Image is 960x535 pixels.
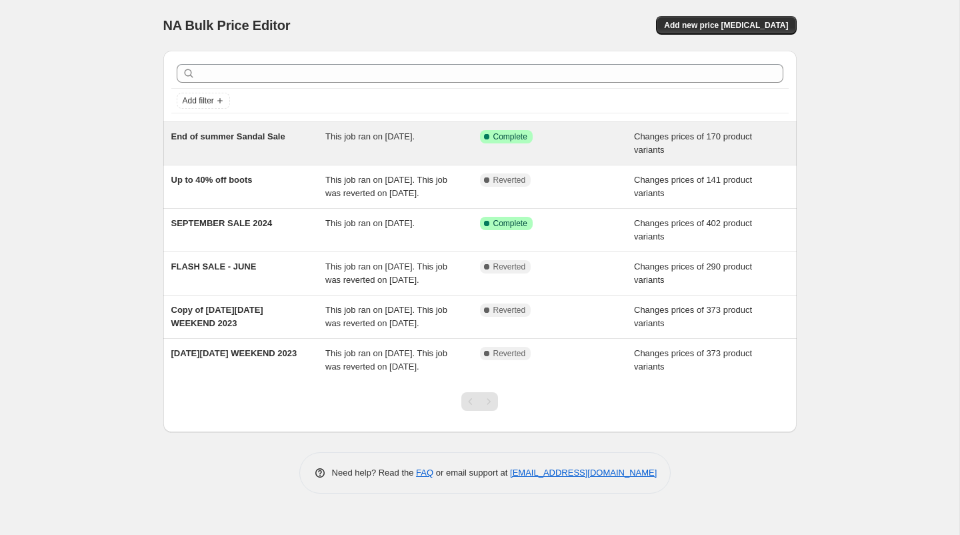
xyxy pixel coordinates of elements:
a: [EMAIL_ADDRESS][DOMAIN_NAME] [510,468,657,478]
span: Up to 40% off boots [171,175,253,185]
span: This job ran on [DATE]. [325,218,415,228]
span: SEPTEMBER SALE 2024 [171,218,273,228]
span: [DATE][DATE] WEEKEND 2023 [171,348,297,358]
span: Reverted [493,175,526,185]
span: This job ran on [DATE]. This job was reverted on [DATE]. [325,348,447,372]
span: Add new price [MEDICAL_DATA] [664,20,788,31]
span: Changes prices of 290 product variants [634,261,752,285]
span: End of summer Sandal Sale [171,131,285,141]
span: Changes prices of 373 product variants [634,348,752,372]
span: Changes prices of 141 product variants [634,175,752,198]
span: Need help? Read the [332,468,417,478]
span: Reverted [493,305,526,316]
a: FAQ [416,468,433,478]
span: Add filter [183,95,214,106]
span: Reverted [493,261,526,272]
span: This job ran on [DATE]. This job was reverted on [DATE]. [325,175,447,198]
span: or email support at [433,468,510,478]
span: Copy of [DATE][DATE] WEEKEND 2023 [171,305,263,328]
span: Reverted [493,348,526,359]
nav: Pagination [461,392,498,411]
button: Add filter [177,93,230,109]
span: Changes prices of 170 product variants [634,131,752,155]
span: Complete [493,131,527,142]
button: Add new price [MEDICAL_DATA] [656,16,796,35]
span: FLASH SALE - JUNE [171,261,257,272]
span: This job ran on [DATE]. This job was reverted on [DATE]. [325,261,447,285]
span: NA Bulk Price Editor [163,18,291,33]
span: This job ran on [DATE]. [325,131,415,141]
span: Changes prices of 373 product variants [634,305,752,328]
span: Complete [493,218,527,229]
span: Changes prices of 402 product variants [634,218,752,241]
span: This job ran on [DATE]. This job was reverted on [DATE]. [325,305,447,328]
